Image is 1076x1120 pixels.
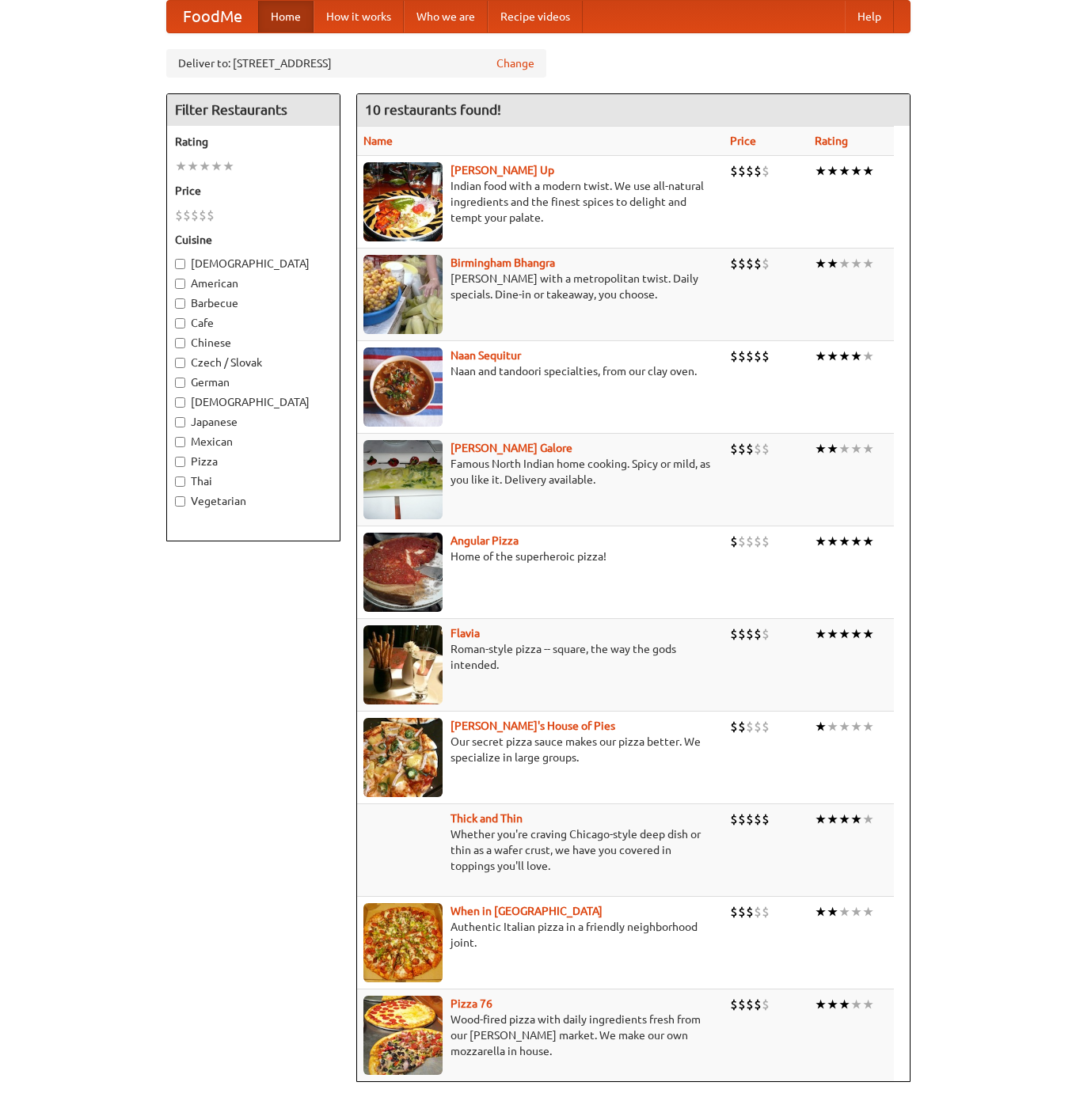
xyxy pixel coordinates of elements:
li: ★ [838,440,850,457]
img: pizza76.jpg [363,996,443,1075]
li: ★ [827,162,838,180]
li: ★ [850,162,862,180]
li: ★ [850,440,862,457]
li: ★ [862,996,874,1013]
li: ★ [862,162,874,180]
p: Whether you're craving Chicago-style deep dish or thin as a wafer crust, we have you covered in t... [363,826,718,874]
li: $ [738,533,746,550]
li: $ [738,625,746,643]
li: $ [754,625,762,643]
a: Change [496,55,534,71]
li: ★ [838,811,850,828]
b: [PERSON_NAME] Up [451,164,554,177]
a: Angular Pizza [451,534,519,547]
a: [PERSON_NAME] Galore [451,442,572,454]
li: ★ [199,158,211,175]
li: ★ [187,158,199,175]
label: American [175,275,332,291]
input: American [175,279,185,289]
li: ★ [827,255,838,272]
div: Deliver to: [STREET_ADDRESS] [166,49,546,78]
li: $ [754,347,762,365]
b: [PERSON_NAME]'s House of Pies [451,719,615,732]
h5: Cuisine [175,232,332,248]
li: ★ [815,718,827,735]
li: $ [746,347,754,365]
li: $ [746,625,754,643]
li: ★ [838,718,850,735]
li: $ [738,440,746,457]
li: ★ [838,625,850,643]
li: ★ [850,625,862,643]
b: Thick and Thin [451,812,523,825]
p: Wood-fired pizza with daily ingredients fresh from our [PERSON_NAME] market. We make our own mozz... [363,1012,718,1059]
a: Price [730,135,756,147]
li: ★ [815,162,827,180]
label: Cafe [175,315,332,331]
p: Home of the superheroic pizza! [363,549,718,564]
li: $ [746,533,754,550]
li: ★ [827,996,838,1013]
p: [PERSON_NAME] with a metropolitan twist. Daily specials. Dine-in or takeaway, you choose. [363,271,718,302]
li: ★ [815,440,827,457]
li: $ [754,903,762,921]
li: ★ [850,533,862,550]
img: angular.jpg [363,533,443,612]
p: Famous North Indian home cooking. Spicy or mild, as you like it. Delivery available. [363,456,718,488]
label: [DEMOGRAPHIC_DATA] [175,394,332,410]
li: ★ [827,440,838,457]
a: How it works [314,1,404,32]
a: Birmingham Bhangra [451,256,555,269]
li: ★ [838,533,850,550]
b: Pizza 76 [451,997,492,1010]
li: $ [762,625,770,643]
li: ★ [862,903,874,921]
li: ★ [862,347,874,365]
li: $ [762,718,770,735]
input: [DEMOGRAPHIC_DATA] [175,259,185,269]
li: $ [730,625,738,643]
label: Mexican [175,434,332,450]
li: ★ [862,718,874,735]
a: Help [845,1,894,32]
a: Recipe videos [488,1,583,32]
li: ★ [838,162,850,180]
a: Name [363,135,393,147]
li: ★ [827,347,838,365]
p: Indian food with a modern twist. We use all-natural ingredients and the finest spices to delight ... [363,178,718,226]
li: ★ [175,158,187,175]
p: Naan and tandoori specialties, from our clay oven. [363,363,718,379]
li: $ [754,162,762,180]
li: ★ [862,440,874,457]
input: [DEMOGRAPHIC_DATA] [175,397,185,408]
li: $ [746,440,754,457]
li: $ [183,207,191,224]
li: $ [762,996,770,1013]
li: ★ [838,903,850,921]
input: Mexican [175,437,185,447]
li: $ [730,162,738,180]
li: $ [738,347,746,365]
li: $ [738,903,746,921]
a: Rating [815,135,848,147]
li: ★ [850,347,862,365]
li: $ [746,718,754,735]
li: $ [730,347,738,365]
li: $ [738,162,746,180]
li: $ [754,533,762,550]
h4: Filter Restaurants [167,94,340,126]
li: ★ [815,996,827,1013]
input: Barbecue [175,298,185,309]
label: Vegetarian [175,493,332,509]
b: Naan Sequitur [451,349,521,362]
img: currygalore.jpg [363,440,443,519]
li: $ [746,903,754,921]
li: $ [746,811,754,828]
label: German [175,374,332,390]
h5: Rating [175,134,332,150]
label: [DEMOGRAPHIC_DATA] [175,256,332,271]
label: Chinese [175,335,332,351]
img: wheninrome.jpg [363,903,443,982]
li: ★ [850,718,862,735]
